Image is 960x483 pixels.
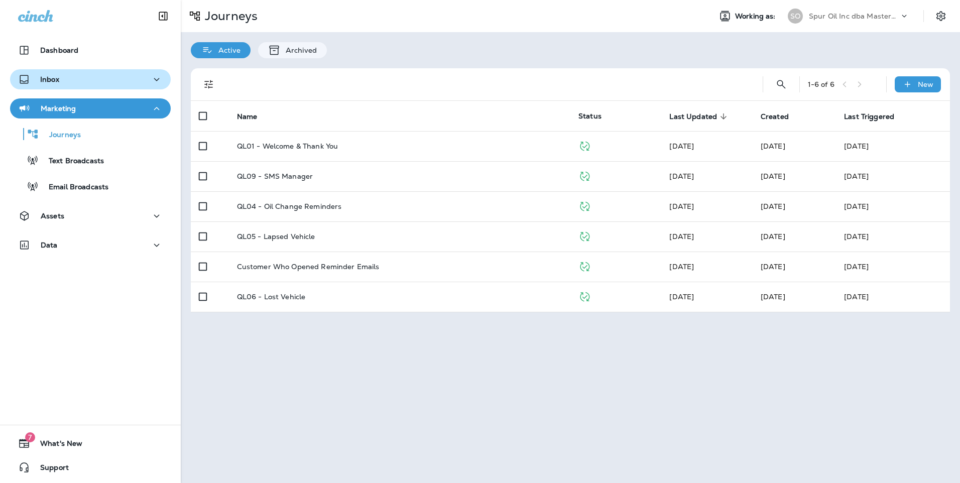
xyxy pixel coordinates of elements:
[578,231,591,240] span: Published
[201,9,258,24] p: Journeys
[836,282,950,312] td: [DATE]
[237,112,258,121] span: Name
[237,293,306,301] p: QL06 - Lost Vehicle
[41,212,64,220] p: Assets
[761,202,785,211] span: Michelle Anderson
[149,6,177,26] button: Collapse Sidebar
[30,463,69,475] span: Support
[10,150,171,171] button: Text Broadcasts
[578,111,602,120] span: Status
[10,433,171,453] button: 7What's New
[761,262,785,271] span: Jason Munk
[10,206,171,226] button: Assets
[918,80,933,88] p: New
[669,112,717,121] span: Last Updated
[578,291,591,300] span: Published
[836,221,950,252] td: [DATE]
[10,124,171,145] button: Journeys
[237,263,380,271] p: Customer Who Opened Reminder Emails
[41,104,76,112] p: Marketing
[199,74,219,94] button: Filters
[761,172,785,181] span: Unknown
[669,112,730,121] span: Last Updated
[836,131,950,161] td: [DATE]
[40,46,78,54] p: Dashboard
[836,191,950,221] td: [DATE]
[761,292,785,301] span: Jason Munk
[735,12,778,21] span: Working as:
[39,157,104,166] p: Text Broadcasts
[836,161,950,191] td: [DATE]
[669,232,694,241] span: Jason Munk
[10,176,171,197] button: Email Broadcasts
[39,131,81,140] p: Journeys
[39,183,108,192] p: Email Broadcasts
[844,112,907,121] span: Last Triggered
[771,74,791,94] button: Search Journeys
[30,439,82,451] span: What's New
[761,112,802,121] span: Created
[809,12,899,20] p: Spur Oil Inc dba MasterLube
[808,80,834,88] div: 1 - 6 of 6
[25,432,35,442] span: 7
[761,232,785,241] span: Unknown
[844,112,894,121] span: Last Triggered
[237,112,271,121] span: Name
[237,232,315,240] p: QL05 - Lapsed Vehicle
[836,252,950,282] td: [DATE]
[578,141,591,150] span: Published
[669,292,694,301] span: Jason Munk
[578,171,591,180] span: Published
[237,172,313,180] p: QL09 - SMS Manager
[237,142,338,150] p: QL01 - Welcome & Thank You
[761,112,789,121] span: Created
[669,142,694,151] span: Jason Munk
[669,202,694,211] span: Jason Munk
[10,457,171,477] button: Support
[237,202,342,210] p: QL04 - Oil Change Reminders
[578,201,591,210] span: Published
[41,241,58,249] p: Data
[10,69,171,89] button: Inbox
[40,75,59,83] p: Inbox
[788,9,803,24] div: SO
[10,235,171,255] button: Data
[578,261,591,270] span: Published
[10,40,171,60] button: Dashboard
[213,46,241,54] p: Active
[669,172,694,181] span: Jason Munk
[932,7,950,25] button: Settings
[761,142,785,151] span: Jason Munk
[10,98,171,118] button: Marketing
[669,262,694,271] span: Jason Munk
[281,46,317,54] p: Archived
